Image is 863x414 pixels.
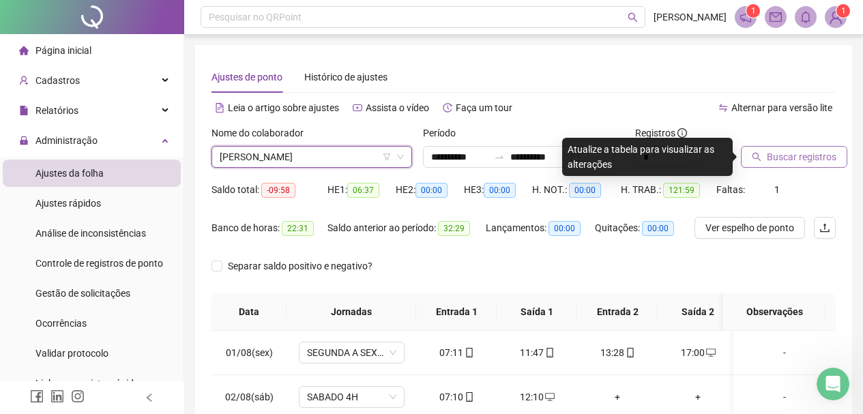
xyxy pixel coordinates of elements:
[396,153,405,161] span: down
[353,103,362,113] span: youtube
[774,184,780,195] span: 1
[35,168,104,179] span: Ajustes da folha
[819,222,830,233] span: upload
[508,345,566,360] div: 11:47
[464,182,532,198] div: HE 3:
[734,304,815,319] span: Observações
[35,348,108,359] span: Validar protocolo
[396,182,464,198] div: HE 2:
[19,106,29,115] span: file
[226,347,273,358] span: 01/08(sex)
[841,6,846,16] span: 1
[544,392,555,402] span: desktop
[35,228,146,239] span: Análise de inconsistências
[35,258,163,269] span: Controle de registros de ponto
[211,293,287,331] th: Data
[595,220,690,236] div: Quitações:
[427,389,486,404] div: 07:10
[211,125,312,141] label: Nome do colaborador
[718,103,728,113] span: swap
[35,45,91,56] span: Página inicial
[145,393,154,402] span: left
[35,318,87,329] span: Ocorrências
[438,221,470,236] span: 32:29
[35,378,139,389] span: Link para registro rápido
[694,217,805,239] button: Ver espelho de ponto
[770,11,782,23] span: mail
[663,183,700,198] span: 121:59
[624,348,635,357] span: mobile
[287,293,416,331] th: Jornadas
[383,153,391,161] span: filter
[494,151,505,162] span: swap-right
[35,75,80,86] span: Cadastros
[71,389,85,403] span: instagram
[544,348,555,357] span: mobile
[261,183,295,198] span: -09:58
[569,183,601,198] span: 00:00
[751,6,756,16] span: 1
[35,288,130,299] span: Gestão de solicitações
[836,4,850,18] sup: Atualize o seu contato no menu Meus Dados
[548,221,581,236] span: 00:00
[588,345,647,360] div: 13:28
[35,105,78,116] span: Relatórios
[30,389,44,403] span: facebook
[50,389,64,403] span: linkedin
[463,348,474,357] span: mobile
[327,220,486,236] div: Saldo anterior ao período:
[211,182,327,198] div: Saldo total:
[35,135,98,146] span: Administração
[669,389,727,404] div: +
[588,389,647,404] div: +
[705,220,794,235] span: Ver espelho de ponto
[282,221,314,236] span: 22:31
[741,146,847,168] button: Buscar registros
[744,345,825,360] div: -
[215,103,224,113] span: file-text
[562,138,733,176] div: Atualize a tabela para visualizar as alterações
[677,128,687,138] span: info-circle
[628,12,638,23] span: search
[19,76,29,85] span: user-add
[456,102,512,113] span: Faça um tour
[654,10,727,25] span: [PERSON_NAME]
[744,389,825,404] div: -
[577,293,658,331] th: Entrada 2
[222,258,378,273] span: Separar saldo positivo e negativo?
[211,72,282,83] span: Ajustes de ponto
[621,182,716,198] div: H. TRAB.:
[307,387,396,407] span: SABADO 4H
[723,293,825,331] th: Observações
[35,198,101,209] span: Ajustes rápidos
[347,183,379,198] span: 06:37
[486,220,595,236] div: Lançamentos:
[767,149,836,164] span: Buscar registros
[415,183,448,198] span: 00:00
[658,293,738,331] th: Saída 2
[211,220,327,236] div: Banco de horas:
[497,293,577,331] th: Saída 1
[642,221,674,236] span: 00:00
[19,46,29,55] span: home
[825,7,846,27] img: 87301
[532,182,621,198] div: H. NOT.:
[427,345,486,360] div: 07:11
[228,102,339,113] span: Leia o artigo sobre ajustes
[423,125,465,141] label: Período
[494,151,505,162] span: to
[508,389,566,404] div: 12:10
[307,342,396,363] span: SEGUNDA A SEXTA 8H
[416,293,497,331] th: Entrada 1
[746,4,760,18] sup: 1
[19,136,29,145] span: lock
[220,147,404,167] span: ALAN FIMINO DE ARAUJO
[225,391,274,402] span: 02/08(sáb)
[731,102,832,113] span: Alternar para versão lite
[800,11,812,23] span: bell
[752,152,761,162] span: search
[366,102,429,113] span: Assista o vídeo
[740,11,752,23] span: notification
[669,345,727,360] div: 17:00
[716,184,747,195] span: Faltas:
